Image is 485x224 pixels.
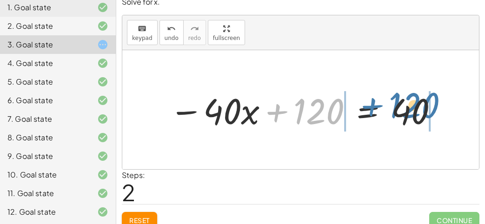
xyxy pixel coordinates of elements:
div: 10. Goal state [7,169,82,180]
span: undo [165,35,179,41]
div: 11. Goal state [7,188,82,199]
div: 1. Goal state [7,2,82,13]
div: 7. Goal state [7,113,82,125]
i: Task finished and correct. [97,76,108,87]
span: fullscreen [213,35,240,41]
i: Task finished and correct. [97,206,108,217]
i: Task finished and correct. [97,58,108,69]
div: 12. Goal state [7,206,82,217]
i: undo [167,23,176,34]
i: Task finished and correct. [97,113,108,125]
div: 5. Goal state [7,76,82,87]
button: keyboardkeypad [127,20,158,45]
span: keypad [132,35,153,41]
div: 2. Goal state [7,20,82,32]
button: fullscreen [208,20,245,45]
i: redo [190,23,199,34]
div: 4. Goal state [7,58,82,69]
i: Task finished and correct. [97,95,108,106]
i: Task started. [97,39,108,50]
div: 6. Goal state [7,95,82,106]
i: Task finished and correct. [97,20,108,32]
i: Task finished and correct. [97,132,108,143]
span: redo [188,35,201,41]
span: 2 [122,178,135,206]
i: Task finished and correct. [97,169,108,180]
div: 3. Goal state [7,39,82,50]
label: Steps: [122,170,145,180]
i: Task finished and correct. [97,2,108,13]
div: 9. Goal state [7,151,82,162]
button: undoundo [159,20,184,45]
div: 8. Goal state [7,132,82,143]
i: Task finished and correct. [97,188,108,199]
i: Task finished and correct. [97,151,108,162]
button: redoredo [183,20,206,45]
i: keyboard [138,23,146,34]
